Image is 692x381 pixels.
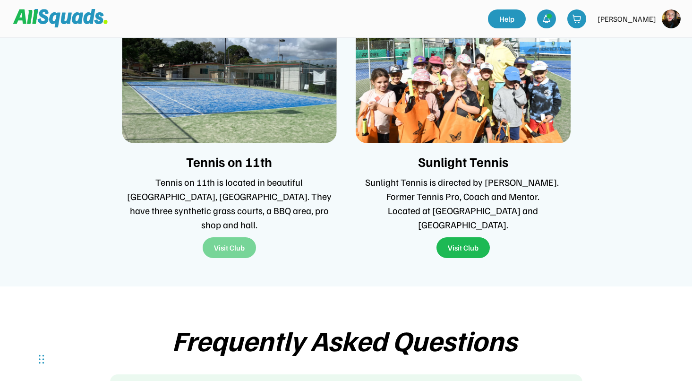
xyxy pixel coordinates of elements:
[436,237,490,258] button: Visit Club
[122,1,337,143] img: Rectangle%2013%20%281%29.svg
[572,14,581,24] img: shopping-cart-01%20%281%29.svg
[122,175,337,232] div: Tennis on 11th is located in beautiful [GEOGRAPHIC_DATA], [GEOGRAPHIC_DATA]. They have three synt...
[356,1,571,143] img: sunlight_tennis_profile_picture-min.jpeg
[13,9,108,27] img: Squad%20Logo.svg
[356,175,571,232] div: Sunlight Tennis is directed by [PERSON_NAME]. Former Tennis Pro, Coach and Mentor. Located at [GE...
[598,13,656,25] div: [PERSON_NAME]
[203,237,256,258] button: Visit Club
[662,9,681,28] img: https%3A%2F%2F94044dc9e5d3b3599ffa5e2d56a015ce.cdn.bubble.io%2Ff1731194368288x766737044788684200%...
[488,9,526,28] a: Help
[122,155,337,169] div: Tennis on 11th
[172,324,521,355] div: Frequently Asked Questions
[356,155,571,169] div: Sunlight Tennis
[542,14,551,24] img: bell-03%20%281%29.svg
